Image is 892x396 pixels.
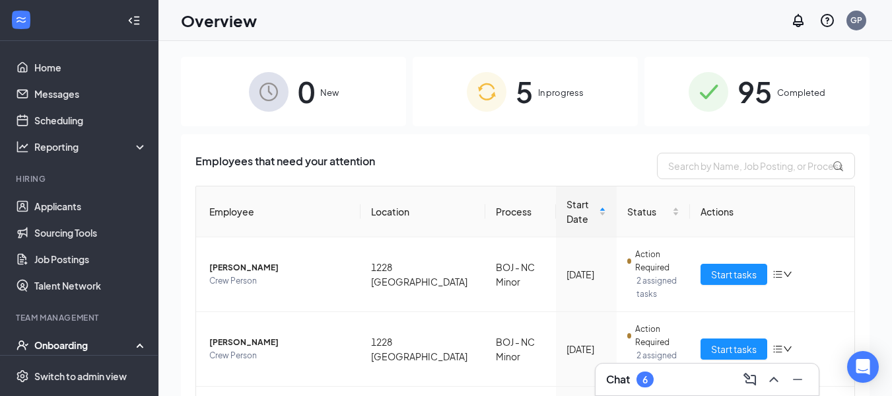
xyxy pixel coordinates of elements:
[790,13,806,28] svg: Notifications
[617,186,690,237] th: Status
[819,13,835,28] svg: QuestionInfo
[772,344,783,354] span: bars
[772,269,783,280] span: bars
[34,246,147,272] a: Job Postings
[790,372,806,387] svg: Minimize
[485,237,556,312] td: BOJ - NC Minor
[566,267,606,282] div: [DATE]
[636,349,679,376] span: 2 assigned tasks
[777,86,825,99] span: Completed
[606,372,630,387] h3: Chat
[711,342,757,356] span: Start tasks
[34,272,147,299] a: Talent Network
[701,338,767,360] button: Start tasks
[209,261,350,274] span: [PERSON_NAME]
[16,312,145,323] div: Team Management
[566,342,606,356] div: [DATE]
[850,15,862,26] div: GP
[538,86,584,99] span: In progress
[16,370,29,383] svg: Settings
[34,370,127,383] div: Switch to admin view
[16,140,29,153] svg: Analysis
[209,274,350,288] span: Crew Person
[847,351,879,383] div: Open Intercom Messenger
[209,336,350,349] span: [PERSON_NAME]
[690,186,854,237] th: Actions
[34,54,147,81] a: Home
[195,153,375,179] span: Employees that need your attention
[485,312,556,387] td: BOJ - NC Minor
[298,69,315,114] span: 0
[635,248,679,274] span: Action Required
[34,338,136,352] div: Onboarding
[739,369,761,390] button: ComposeMessage
[766,372,782,387] svg: ChevronUp
[642,374,648,385] div: 6
[636,274,679,301] span: 2 assigned tasks
[485,186,556,237] th: Process
[635,323,679,349] span: Action Required
[742,372,758,387] svg: ComposeMessage
[209,349,350,362] span: Crew Person
[34,107,147,134] a: Scheduling
[34,219,147,246] a: Sourcing Tools
[16,173,145,184] div: Hiring
[516,69,533,114] span: 5
[16,338,29,352] svg: UserCheck
[787,369,808,390] button: Minimize
[181,9,257,32] h1: Overview
[763,369,784,390] button: ChevronUp
[127,14,141,27] svg: Collapse
[360,186,485,237] th: Location
[34,193,147,219] a: Applicants
[657,153,855,179] input: Search by Name, Job Posting, or Process
[711,267,757,282] span: Start tasks
[738,69,772,114] span: 95
[360,312,485,387] td: 1228 [GEOGRAPHIC_DATA]
[196,186,360,237] th: Employee
[320,86,339,99] span: New
[783,270,792,279] span: down
[15,13,28,26] svg: WorkstreamLogo
[783,344,792,354] span: down
[627,204,669,219] span: Status
[34,140,148,153] div: Reporting
[34,81,147,107] a: Messages
[566,197,596,226] span: Start Date
[360,237,485,312] td: 1228 [GEOGRAPHIC_DATA]
[701,264,767,285] button: Start tasks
